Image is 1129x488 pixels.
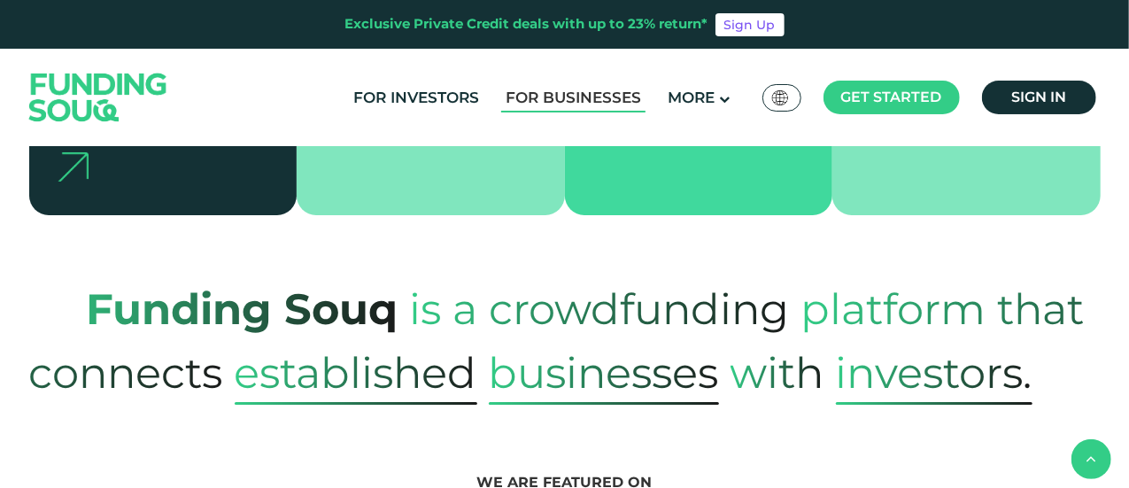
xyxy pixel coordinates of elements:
[501,83,646,112] a: For Businesses
[841,89,942,105] span: Get started
[58,152,89,182] img: arrow
[715,13,785,36] a: Sign Up
[982,81,1096,114] a: Sign in
[1011,89,1066,105] span: Sign in
[349,83,483,112] a: For Investors
[1071,439,1111,479] button: back
[235,341,477,405] span: established
[489,341,719,405] span: Businesses
[731,329,824,416] span: with
[410,266,790,352] span: is a crowdfunding
[836,341,1032,405] span: Investors.
[345,14,708,35] div: Exclusive Private Credit deals with up to 23% return*
[668,89,715,106] span: More
[87,283,398,335] strong: Funding Souq
[12,52,185,142] img: Logo
[29,266,1085,416] span: platform that connects
[772,90,788,105] img: SA Flag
